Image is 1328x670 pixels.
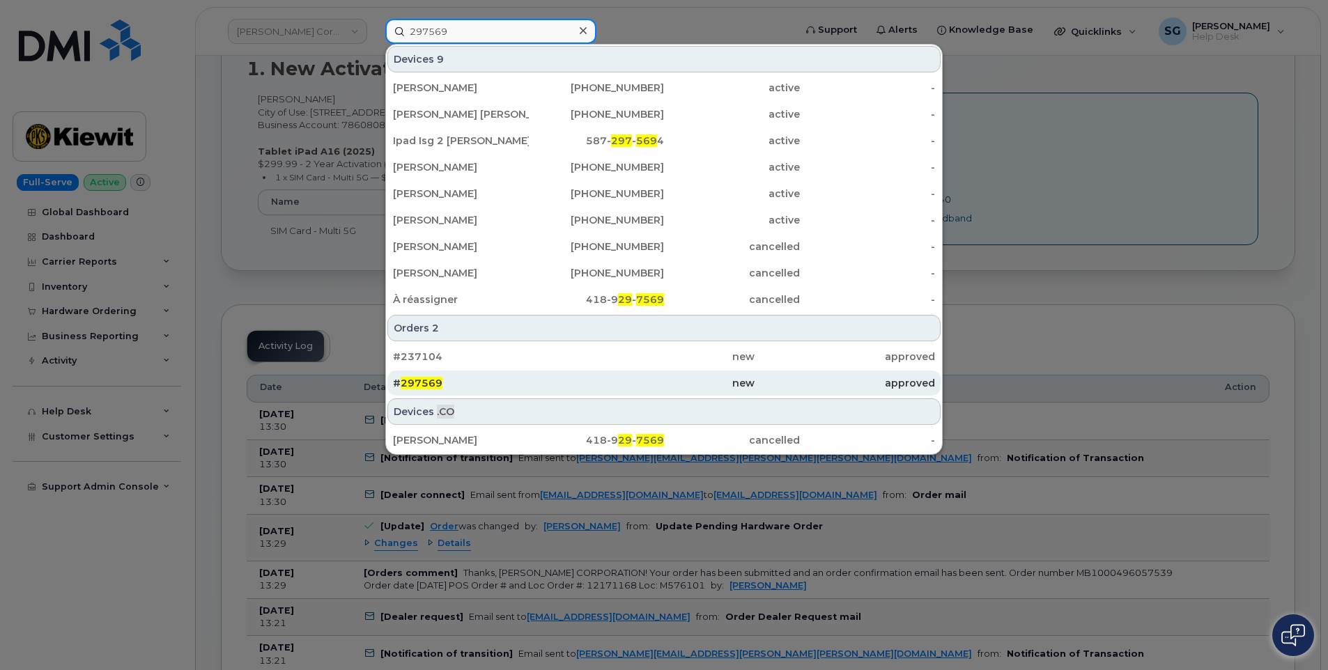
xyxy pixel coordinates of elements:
[393,213,529,227] div: [PERSON_NAME]
[664,107,800,121] div: active
[664,187,800,201] div: active
[800,187,936,201] div: -
[393,350,573,364] div: #237104
[393,293,529,306] div: À réassigner
[664,293,800,306] div: cancelled
[664,213,800,227] div: active
[664,81,800,95] div: active
[664,134,800,148] div: active
[387,371,941,396] a: #297569newapproved
[387,428,941,453] a: [PERSON_NAME]418-929-7569cancelled-
[393,433,529,447] div: [PERSON_NAME]
[664,266,800,280] div: cancelled
[529,293,665,306] div: 418-9 -
[393,160,529,174] div: [PERSON_NAME]
[387,208,941,233] a: [PERSON_NAME][PHONE_NUMBER]active-
[387,315,941,341] div: Orders
[529,81,665,95] div: [PHONE_NUMBER]
[529,187,665,201] div: [PHONE_NUMBER]
[529,134,665,148] div: 587- - 4
[529,266,665,280] div: [PHONE_NUMBER]
[755,376,935,390] div: approved
[393,266,529,280] div: [PERSON_NAME]
[611,134,632,147] span: 297
[800,266,936,280] div: -
[393,81,529,95] div: [PERSON_NAME]
[387,344,941,369] a: #237104newapproved
[401,377,442,389] span: 297569
[800,240,936,254] div: -
[800,134,936,148] div: -
[387,260,941,286] a: [PERSON_NAME][PHONE_NUMBER]cancelled-
[529,240,665,254] div: [PHONE_NUMBER]
[800,107,936,121] div: -
[755,350,935,364] div: approved
[573,376,754,390] div: new
[529,107,665,121] div: [PHONE_NUMBER]
[618,434,632,446] span: 29
[529,160,665,174] div: [PHONE_NUMBER]
[393,240,529,254] div: [PERSON_NAME]
[529,433,665,447] div: 418-9 -
[437,405,454,419] span: .CO
[387,75,941,100] a: [PERSON_NAME][PHONE_NUMBER]active-
[387,287,941,312] a: À réassigner418-929-7569cancelled-
[432,321,439,335] span: 2
[387,46,941,72] div: Devices
[800,213,936,227] div: -
[387,102,941,127] a: [PERSON_NAME] [PERSON_NAME][PHONE_NUMBER]active-
[664,240,800,254] div: cancelled
[387,155,941,180] a: [PERSON_NAME][PHONE_NUMBER]active-
[573,350,754,364] div: new
[387,181,941,206] a: [PERSON_NAME][PHONE_NUMBER]active-
[800,160,936,174] div: -
[437,52,444,66] span: 9
[636,293,664,306] span: 7569
[387,128,941,153] a: Ipad Isg 2 [PERSON_NAME]587-297-5694active-
[664,160,800,174] div: active
[385,19,596,44] input: Find something...
[636,434,664,446] span: 7569
[393,107,529,121] div: [PERSON_NAME] [PERSON_NAME]
[1281,624,1305,646] img: Open chat
[636,134,657,147] span: 569
[800,81,936,95] div: -
[800,433,936,447] div: -
[800,293,936,306] div: -
[393,187,529,201] div: [PERSON_NAME]
[618,293,632,306] span: 29
[393,376,573,390] div: #
[529,213,665,227] div: [PHONE_NUMBER]
[393,134,529,148] div: Ipad Isg 2 [PERSON_NAME]
[387,234,941,259] a: [PERSON_NAME][PHONE_NUMBER]cancelled-
[387,398,941,425] div: Devices
[664,433,800,447] div: cancelled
